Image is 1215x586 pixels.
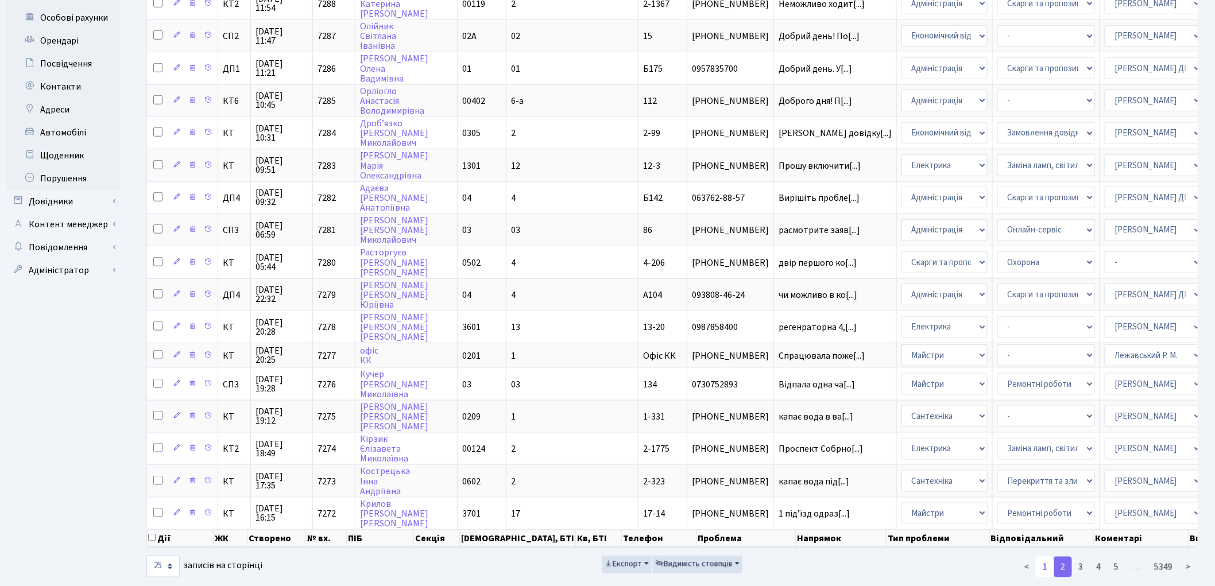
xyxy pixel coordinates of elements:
[779,160,861,172] span: Прошу включити[...]
[256,27,308,45] span: [DATE] 11:47
[256,285,308,304] span: [DATE] 22:32
[256,91,308,110] span: [DATE] 10:45
[643,350,676,362] span: Офіс КК
[223,193,246,203] span: ДП4
[318,321,336,333] span: 7278
[643,443,670,455] span: 2-1775
[256,188,308,207] span: [DATE] 09:32
[256,59,308,77] span: [DATE] 11:21
[6,213,121,236] a: Контент менеджер
[223,226,246,235] span: СП3
[692,129,769,138] span: [PHONE_NUMBER]
[602,556,652,573] button: Експорт
[256,504,308,522] span: [DATE] 16:15
[511,507,520,520] span: 17
[622,530,697,547] th: Телефон
[318,443,336,455] span: 7274
[511,95,524,107] span: 6-а
[318,475,336,488] span: 7273
[223,509,246,518] span: КТ
[223,64,246,73] span: ДП1
[360,214,428,246] a: [PERSON_NAME][PERSON_NAME]Миколайович
[779,257,857,269] span: двір першого ко[...]
[643,63,663,75] span: Б175
[360,311,428,343] a: [PERSON_NAME][PERSON_NAME][PERSON_NAME]
[318,63,336,75] span: 7286
[318,30,336,42] span: 7287
[779,350,865,362] span: Спрацювала поже[...]
[462,378,471,391] span: 03
[779,475,849,488] span: капає вода під[...]
[462,475,481,488] span: 0602
[223,32,246,41] span: СП2
[779,378,855,391] span: Відпала одна ча[...]
[779,321,857,333] span: регенраторна 4,[...]
[692,96,769,106] span: [PHONE_NUMBER]
[511,289,516,301] span: 4
[462,507,481,520] span: 3701
[223,380,246,389] span: СП3
[256,318,308,336] span: [DATE] 20:28
[360,53,428,85] a: [PERSON_NAME]ОленаВадимівна
[256,156,308,174] span: [DATE] 09:51
[692,444,769,453] span: [PHONE_NUMBER]
[318,257,336,269] span: 7280
[6,236,121,259] a: Повідомлення
[462,192,471,204] span: 04
[692,477,769,486] span: [PHONE_NUMBER]
[990,530,1094,547] th: Відповідальний
[511,410,516,423] span: 1
[692,32,769,41] span: [PHONE_NUMBER]
[462,160,481,172] span: 1301
[511,350,516,362] span: 1
[347,530,414,547] th: ПІБ
[318,289,336,301] span: 7279
[360,20,396,52] a: ОлійникСвітланаІванівна
[318,160,336,172] span: 7283
[360,344,378,367] a: офісКК
[511,160,520,172] span: 12
[6,98,121,121] a: Адреси
[796,530,887,547] th: Напрямок
[6,144,121,167] a: Щоденник
[360,433,408,465] a: КірзикЄлізаветаМиколаївна
[306,530,347,547] th: № вх.
[692,509,769,518] span: [PHONE_NUMBER]
[511,224,520,236] span: 03
[462,30,477,42] span: 02А
[643,507,665,520] span: 17-14
[223,290,246,300] span: ДП4
[511,321,520,333] span: 13
[360,279,428,311] a: [PERSON_NAME][PERSON_NAME]Юріївна
[360,117,428,149] a: Дроб’язко[PERSON_NAME]Миколайович
[360,401,428,433] a: [PERSON_NAME][PERSON_NAME][PERSON_NAME]
[360,465,410,498] a: КострецькаІннаАндріївна
[360,85,424,117] a: ОрліоглоАнастасіяВолодимирівна
[779,410,853,423] span: капає вода в ва[...]
[656,558,733,570] span: Видимість стовпців
[1036,557,1054,577] a: 1
[643,410,665,423] span: 1-331
[6,121,121,144] a: Автомобілі
[214,530,247,547] th: ЖК
[1054,557,1072,577] a: 2
[779,127,892,139] span: [PERSON_NAME] довідку[...]
[223,412,246,421] span: КТ
[643,30,652,42] span: 15
[360,498,428,530] a: Крилов[PERSON_NAME][PERSON_NAME]
[643,475,665,488] span: 2-323
[223,323,246,332] span: КТ
[511,475,516,488] span: 2
[779,63,852,75] span: Добрий день. У[...]
[318,378,336,391] span: 7276
[511,443,516,455] span: 2
[462,321,481,333] span: 3601
[247,530,307,547] th: Створено
[692,258,769,267] span: [PHONE_NUMBER]
[462,257,481,269] span: 0502
[643,321,665,333] span: 13-20
[692,323,769,332] span: 0987858400
[692,412,769,421] span: [PHONE_NUMBER]
[318,350,336,362] span: 7277
[360,150,428,182] a: [PERSON_NAME]МаріяОлександрівна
